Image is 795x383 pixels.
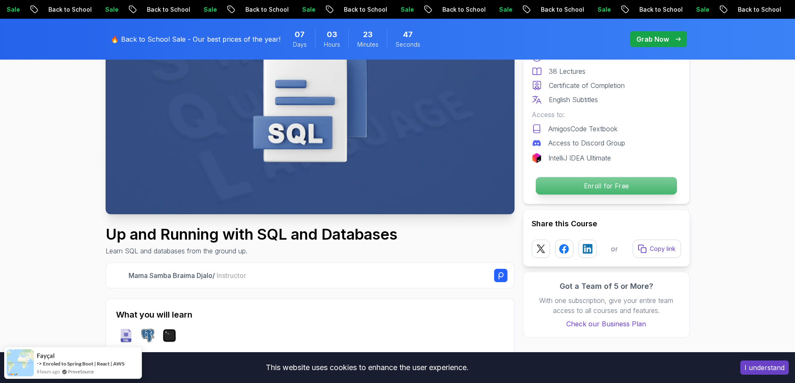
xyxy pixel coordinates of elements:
[324,40,340,49] span: Hours
[731,5,788,14] p: Back to School
[532,218,681,230] h2: Share this Course
[217,271,246,280] span: Instructor
[689,5,716,14] p: Sale
[129,270,246,280] p: Mama Samba Braima Djalo /
[548,138,625,148] p: Access to Discord Group
[650,245,676,253] p: Copy link
[119,329,133,342] img: sql logo
[549,66,586,76] p: 38 Lectures
[549,95,598,105] p: English Subtitles
[239,5,295,14] p: Back to School
[163,329,176,342] img: terminal logo
[548,153,611,163] p: IntelliJ IDEA Ultimate
[633,5,689,14] p: Back to School
[492,5,519,14] p: Sale
[548,124,618,134] p: AmigosCode Textbook
[111,34,280,44] p: 🔥 Back to School Sale - Our best prices of the year!
[357,40,379,49] span: Minutes
[141,329,154,342] img: postgres logo
[327,29,337,40] span: 3 Hours
[549,80,625,90] p: Certificate of Completion
[394,5,421,14] p: Sale
[295,5,322,14] p: Sale
[37,352,55,359] span: Fayçal
[106,246,397,256] p: Learn SQL and databases from the ground up.
[611,244,618,254] p: or
[37,360,42,367] span: ->
[337,5,394,14] p: Back to School
[295,29,305,40] span: 7 Days
[532,153,542,163] img: jetbrains logo
[636,34,669,44] p: Grab Now
[68,368,94,375] a: ProveSource
[106,226,397,243] h1: Up and Running with SQL and Databases
[535,177,676,195] p: Enroll for Free
[532,110,681,120] p: Access to:
[535,177,677,195] button: Enroll for Free
[403,29,413,40] span: 47 Seconds
[396,40,420,49] span: Seconds
[42,5,98,14] p: Back to School
[113,269,126,282] img: Nelson Djalo
[436,5,492,14] p: Back to School
[98,5,125,14] p: Sale
[633,240,681,258] button: Copy link
[591,5,618,14] p: Sale
[43,360,124,367] a: Enroled to Spring Boot | React | AWS
[7,349,34,376] img: provesource social proof notification image
[37,368,60,375] span: 8 hours ago
[532,280,681,292] h3: Got a Team of 5 or More?
[116,309,504,320] h2: What you will learn
[6,358,728,377] div: This website uses cookies to enhance the user experience.
[197,5,224,14] p: Sale
[740,360,789,375] button: Accept cookies
[532,295,681,315] p: With one subscription, give your entire team access to all courses and features.
[140,5,197,14] p: Back to School
[534,5,591,14] p: Back to School
[363,29,373,40] span: 23 Minutes
[293,40,307,49] span: Days
[532,319,681,329] a: Check our Business Plan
